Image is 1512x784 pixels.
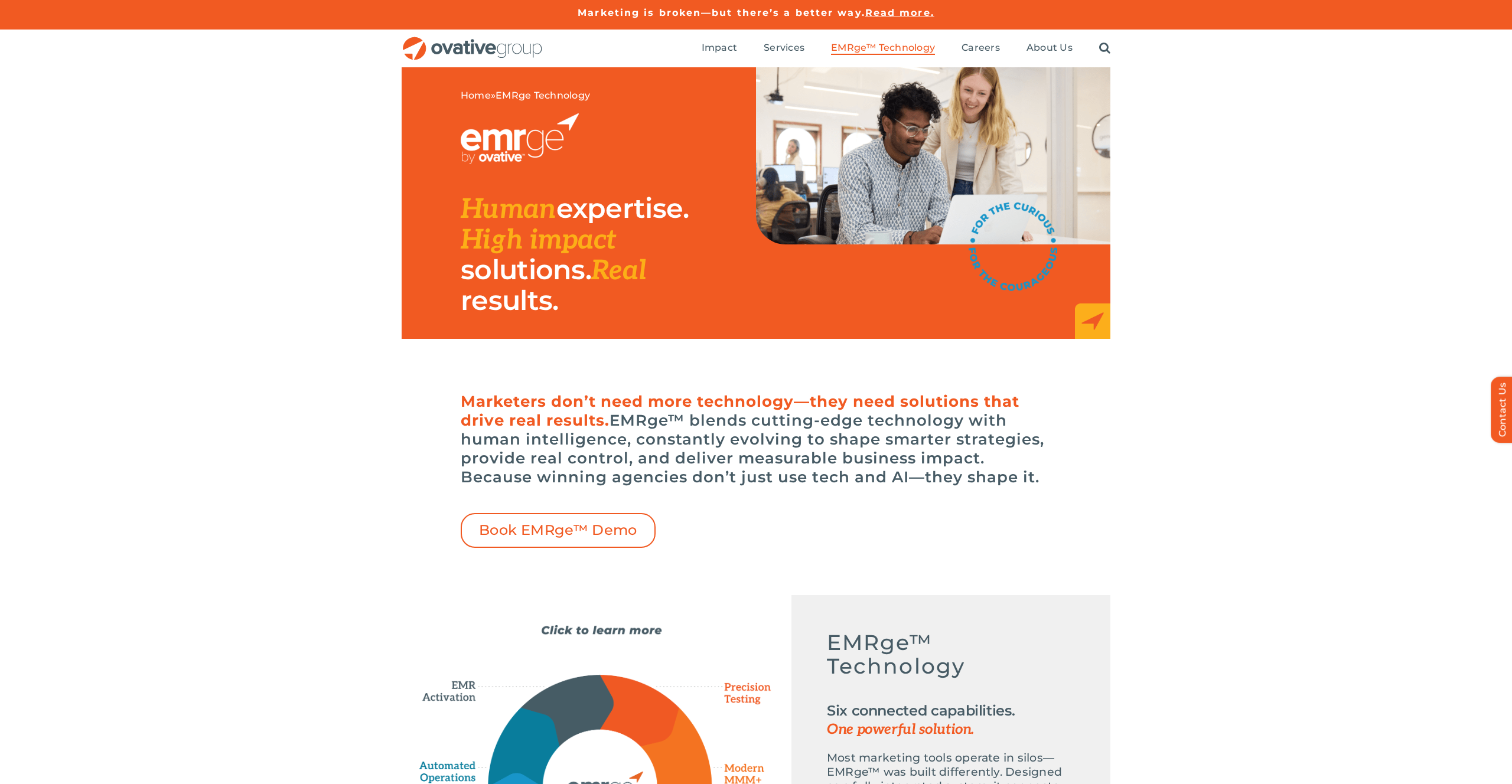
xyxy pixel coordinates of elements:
[831,42,935,55] a: EMRge™ Technology
[402,35,543,47] a: OG_Full_horizontal_RGB
[461,193,556,226] span: Human
[479,522,637,539] span: Book EMRge™ Demo
[827,720,1075,739] span: One powerful solution.
[756,67,1110,244] img: EMRge Landing Page Header Image
[496,90,590,101] span: EMRge Technology
[1099,42,1110,55] a: Search
[865,7,934,18] a: Read more.
[1075,303,1110,339] img: EMRge_HomePage_Elements_Arrow Box
[521,675,613,744] path: EMR Activation
[702,42,737,55] a: Impact
[556,191,689,225] span: expertise.
[831,42,935,54] span: EMRge™ Technology
[419,749,481,784] path: Automated Operations
[461,283,558,317] span: results.
[827,631,1075,690] h5: EMRge™ Technology
[764,42,804,55] a: Services
[600,675,679,746] path: Precision Testing
[702,30,1110,67] nav: Menu
[1027,42,1073,55] a: About Us
[709,678,774,710] path: Precision Testing
[461,253,591,286] span: solutions.
[764,42,804,54] span: Services
[827,701,1075,739] h2: Six connected capabilities.
[591,254,646,288] span: Real
[461,90,491,101] a: Home
[962,42,1000,55] a: Careers
[702,42,737,54] span: Impact
[461,392,1019,430] span: Marketers don’t need more technology—they need solutions that drive real results.
[461,90,590,102] span: »
[578,7,865,18] a: Marketing is broken—but there’s a better way.
[461,513,656,548] a: Book EMRge™ Demo
[461,392,1051,486] h6: EMRge™ blends cutting-edge technology with human intelligence, constantly evolving to shape smart...
[461,113,579,164] img: EMRGE_RGB_wht
[962,42,1000,54] span: Careers
[419,662,487,703] path: EMR Activation
[461,224,616,257] span: High impact
[1027,42,1073,54] span: About Us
